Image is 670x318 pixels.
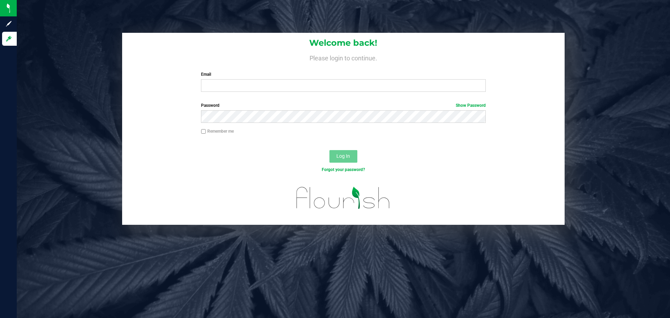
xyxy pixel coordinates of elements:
[122,38,565,47] h1: Welcome back!
[5,35,12,42] inline-svg: Log in
[322,167,365,172] a: Forgot your password?
[5,20,12,27] inline-svg: Sign up
[201,103,219,108] span: Password
[201,71,485,77] label: Email
[122,53,565,61] h4: Please login to continue.
[456,103,486,108] a: Show Password
[201,129,206,134] input: Remember me
[201,128,234,134] label: Remember me
[336,153,350,159] span: Log In
[288,180,399,216] img: flourish_logo.svg
[329,150,357,163] button: Log In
